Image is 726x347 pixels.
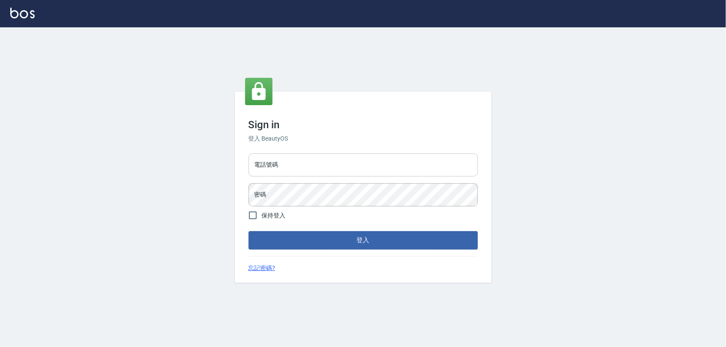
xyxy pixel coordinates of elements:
span: 保持登入 [262,211,286,220]
h3: Sign in [249,119,478,131]
a: 忘記密碼? [249,264,276,273]
button: 登入 [249,231,478,249]
img: Logo [10,8,35,18]
h6: 登入 BeautyOS [249,134,478,143]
